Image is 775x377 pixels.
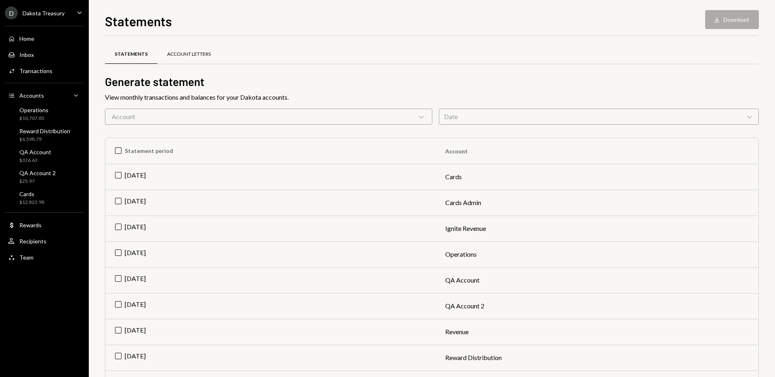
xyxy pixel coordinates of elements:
a: Home [5,31,84,46]
div: QA Account [19,149,51,155]
a: Inbox [5,47,84,62]
div: $25.97 [19,178,56,185]
a: Team [5,250,84,264]
div: View monthly transactions and balances for your Dakota accounts. [105,92,759,102]
td: Reward Distribution [436,345,758,371]
a: Recipients [5,234,84,248]
a: Accounts [5,88,84,103]
div: Recipients [19,238,46,245]
a: Statements [105,44,157,65]
a: Reward Distribution$6,598.79 [5,125,84,145]
a: QA Account 2$25.97 [5,167,84,186]
div: $12,822.98 [19,199,44,206]
th: Account [436,138,758,164]
a: Cards$12,822.98 [5,188,84,207]
div: D [5,6,18,19]
div: $326.63 [19,157,51,164]
div: Account Letters [167,51,211,58]
a: QA Account$326.63 [5,146,84,165]
div: Home [19,35,34,42]
a: Operations$10,707.85 [5,104,84,124]
div: Reward Distribution [19,128,70,134]
div: QA Account 2 [19,170,56,176]
td: Operations [436,241,758,267]
div: Date [439,109,759,125]
td: Cards Admin [436,190,758,216]
div: Transactions [19,67,52,74]
div: $10,707.85 [19,115,48,122]
div: Team [19,254,34,261]
div: Dakota Treasury [23,10,65,17]
td: Cards [436,164,758,190]
div: Statements [115,51,148,58]
td: Ignite Revenue [436,216,758,241]
div: $6,598.79 [19,136,70,143]
td: QA Account [436,267,758,293]
div: Operations [19,107,48,113]
div: Inbox [19,51,34,58]
td: QA Account 2 [436,293,758,319]
a: Rewards [5,218,84,232]
div: Account [105,109,432,125]
div: Accounts [19,92,44,99]
h2: Generate statement [105,74,759,90]
a: Transactions [5,63,84,78]
div: Rewards [19,222,42,228]
a: Account Letters [157,44,220,65]
div: Cards [19,191,44,197]
td: Revenue [436,319,758,345]
h1: Statements [105,13,172,29]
